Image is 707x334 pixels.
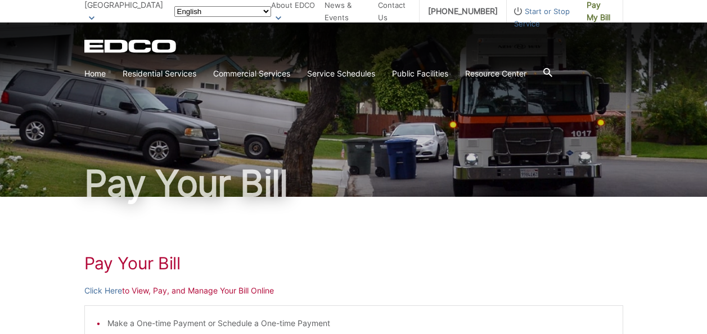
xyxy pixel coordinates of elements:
a: Service Schedules [307,67,375,80]
p: to View, Pay, and Manage Your Bill Online [84,285,623,297]
a: Commercial Services [213,67,290,80]
a: Public Facilities [392,67,448,80]
li: Make a One-time Payment or Schedule a One-time Payment [107,317,611,330]
a: Click Here [84,285,122,297]
select: Select a language [174,6,271,17]
a: Residential Services [123,67,196,80]
h1: Pay Your Bill [84,253,623,273]
a: Home [84,67,106,80]
a: Resource Center [465,67,526,80]
a: EDCD logo. Return to the homepage. [84,39,178,53]
h1: Pay Your Bill [84,165,623,201]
